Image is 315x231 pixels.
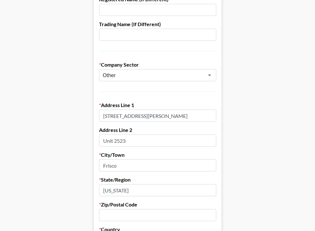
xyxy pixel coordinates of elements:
label: Address Line 1 [99,102,216,108]
label: Trading Name (If Different) [99,21,216,27]
label: City/Town [99,152,216,158]
label: Zip/Postal Code [99,201,216,208]
label: Company Sector [99,61,216,68]
button: Open [205,71,214,80]
label: State/Region [99,177,216,183]
label: Address Line 2 [99,127,216,133]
